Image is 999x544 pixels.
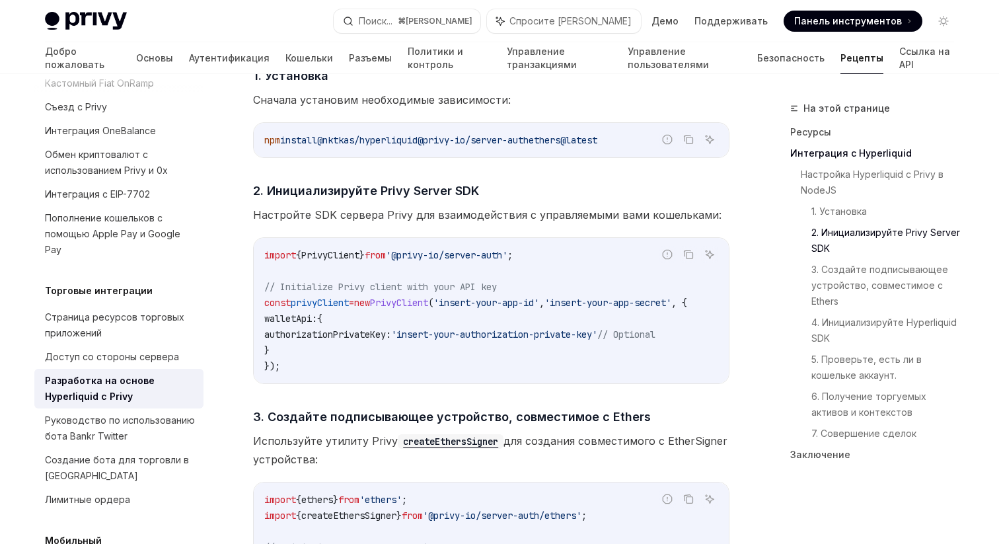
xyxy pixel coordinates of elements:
[651,15,679,26] font: Демо
[398,434,503,447] a: createEthersSigner
[811,423,965,444] a: 7. Совершение сделок
[840,52,883,63] font: Рецепты
[790,147,912,159] font: Интеграция с Hyperliquid
[811,317,959,344] font: 4. Инициализируйте Hyperliquid SDK
[45,42,120,74] a: Добро пожаловать
[811,354,924,381] font: 5. Проверьте, есть ли в кошельке аккаунт.
[296,494,301,506] span: {
[423,510,581,522] span: '@privy-io/server-auth/ethers'
[253,184,479,198] font: 2. Инициализируйте Privy Server SDK
[811,312,965,349] a: 4. Инициализируйте Hyperliquid SDK
[811,349,965,386] a: 5. Проверьте, есть ли в кошельке аккаунт.
[391,329,597,340] span: 'insert-your-authorization-private-key'
[628,46,709,70] font: Управление пользователями
[680,490,697,508] button: Скопировать содержимое из блока кода
[790,449,850,460] font: Заключение
[701,131,718,148] button: Спросите ИИ
[659,490,676,508] button: Сообщить о неверном коде
[45,149,168,176] font: Обмен криптовалют с использованием Privy и 0x
[359,249,365,261] span: }
[790,122,965,143] a: Ресурсы
[34,345,203,369] a: Доступ со стороны сервера
[794,15,902,26] font: Панель инструментов
[398,434,503,449] code: createEthersSigner
[34,143,203,182] a: Обмен криптовалют с использованием Privy и 0x
[386,249,507,261] span: '@privy-io/server-auth'
[529,134,597,146] span: ethers@latest
[811,222,965,259] a: 2. Инициализируйте Privy Server SDK
[680,246,697,263] button: Скопировать содержимое из блока кода
[597,329,655,340] span: // Optional
[651,15,679,28] a: Демо
[34,448,203,488] a: Создание бота для торговли в [GEOGRAPHIC_DATA]
[396,510,402,522] span: }
[264,494,296,506] span: import
[811,428,916,439] font: 7. Совершение сделок
[370,297,428,309] span: PrivyClient
[264,313,317,325] span: walletApi:
[694,15,768,26] font: Поддерживать
[285,42,333,74] a: Кошельки
[264,510,296,522] span: import
[34,305,203,345] a: Страница ресурсов торговых приложений
[659,246,676,263] button: Сообщить о неверном коде
[296,510,301,522] span: {
[428,297,433,309] span: (
[34,408,203,448] a: Руководство по использованию бота Bankr Twitter
[317,134,418,146] span: @nktkas/hyperliquid
[784,11,922,32] a: Панель инструментов
[507,46,577,70] font: Управление транзакциями
[359,15,392,26] font: Поиск...
[253,410,651,424] font: 3. Создайте подписывающее устройство, совместимое с Ethers
[790,444,965,465] a: Заключение
[790,143,965,164] a: Интеграция с Hyperliquid
[359,494,402,506] span: 'ethers'
[811,259,965,312] a: 3. Создайте подписывающее устройство, совместимое с Ethers
[264,329,391,340] span: authorizationPrivateKey:
[701,246,718,263] button: Спросите ИИ
[899,46,950,70] font: Ссылка на API
[408,46,463,70] font: Политики и контроль
[253,69,328,83] font: 1. Установка
[544,297,671,309] span: 'insert-your-app-secret'
[45,125,156,136] font: Интеграция OneBalance
[45,454,189,481] font: Создание бота для торговли в [GEOGRAPHIC_DATA]
[811,227,963,254] font: 2. Инициализируйте Privy Server SDK
[811,264,951,307] font: 3. Создайте подписывающее устройство, совместимое с Ethers
[628,42,742,74] a: Управление пользователями
[264,281,497,293] span: // Initialize Privy client with your API key
[45,188,150,200] font: Интеграция с EIP-7702
[840,42,883,74] a: Рецепты
[790,126,831,137] font: Ресурсы
[34,119,203,143] a: Интеграция OneBalance
[301,510,396,522] span: createEthersSigner
[338,494,359,506] span: from
[253,434,398,447] font: Используйте утилиту Privy
[34,206,203,262] a: Пополнение кошельков с помощью Apple Pay и Google Pay
[285,52,333,63] font: Кошельки
[507,42,612,74] a: Управление транзакциями
[581,510,587,522] span: ;
[811,391,929,418] font: 6. Получение торгуемых активов и контекстов
[34,369,203,408] a: Разработка на основе Hyperliquid с Privy
[349,297,354,309] span: =
[680,131,697,148] button: Скопировать содержимое из блока кода
[45,212,180,255] font: Пополнение кошельков с помощью Apple Pay и Google Pay
[354,297,370,309] span: new
[803,102,890,114] font: На этой странице
[811,201,965,222] a: 1. Установка
[264,249,296,261] span: import
[408,42,491,74] a: Политики и контроль
[189,42,270,74] a: Аутентификация
[317,313,322,325] span: {
[34,488,203,512] a: Лимитные ордера
[539,297,544,309] span: ,
[189,52,270,63] font: Аутентификация
[811,386,965,423] a: 6. Получение торгуемых активов и контекстов
[398,16,406,26] font: ⌘
[349,42,392,74] a: Разъемы
[301,249,359,261] span: PrivyClient
[899,42,954,74] a: Ссылка на API
[402,510,423,522] span: from
[659,131,676,148] button: Сообщить о неверном коде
